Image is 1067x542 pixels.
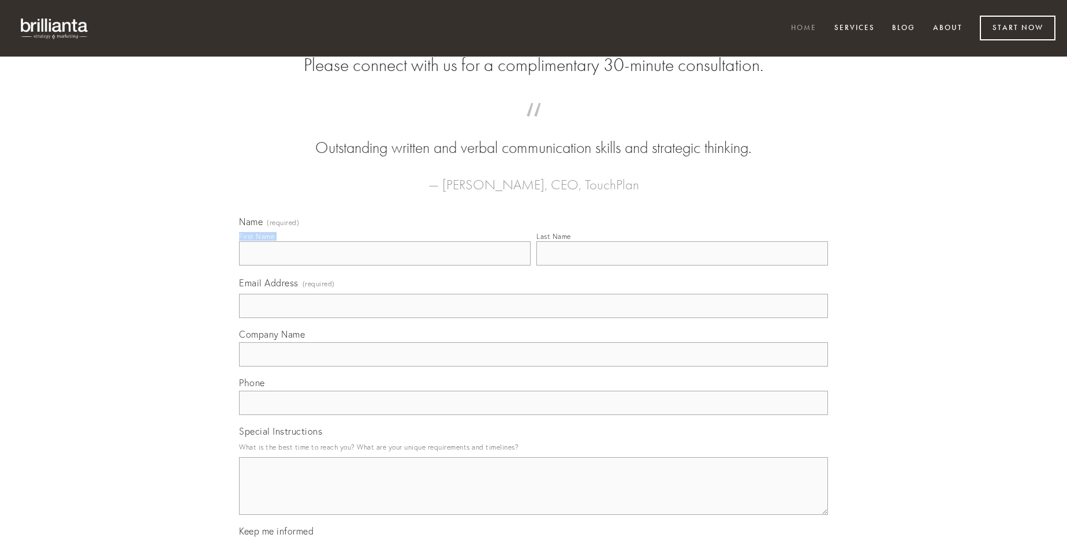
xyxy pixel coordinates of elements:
[258,114,809,159] blockquote: Outstanding written and verbal communication skills and strategic thinking.
[885,19,923,38] a: Blog
[267,219,299,226] span: (required)
[784,19,824,38] a: Home
[239,439,828,455] p: What is the best time to reach you? What are your unique requirements and timelines?
[239,232,274,241] div: First Name
[239,377,265,388] span: Phone
[239,525,314,537] span: Keep me informed
[980,16,1055,40] a: Start Now
[239,54,828,76] h2: Please connect with us for a complimentary 30-minute consultation.
[536,232,571,241] div: Last Name
[12,12,98,45] img: brillianta - research, strategy, marketing
[827,19,882,38] a: Services
[239,216,263,227] span: Name
[239,277,299,289] span: Email Address
[303,276,335,291] span: (required)
[258,159,809,196] figcaption: — [PERSON_NAME], CEO, TouchPlan
[258,114,809,137] span: “
[926,19,970,38] a: About
[239,328,305,340] span: Company Name
[239,425,322,437] span: Special Instructions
